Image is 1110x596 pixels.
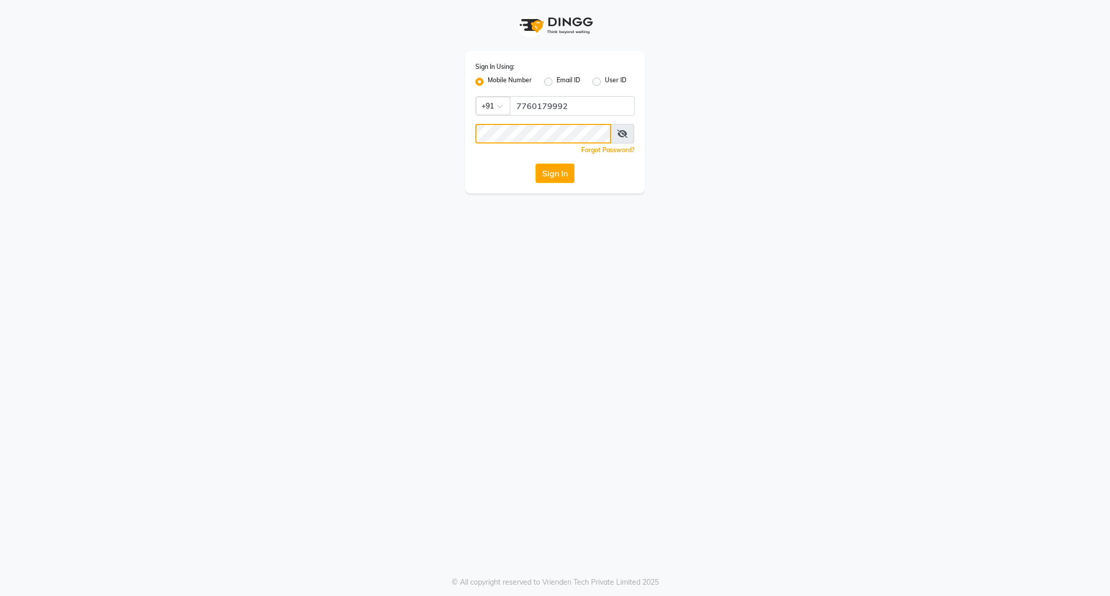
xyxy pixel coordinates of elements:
label: Email ID [557,76,580,88]
label: User ID [605,76,626,88]
label: Sign In Using: [475,62,514,71]
img: logo1.svg [514,10,596,41]
button: Sign In [535,164,575,183]
label: Mobile Number [488,76,532,88]
input: Username [475,124,611,143]
input: Username [510,96,635,116]
a: Forgot Password? [581,146,635,154]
